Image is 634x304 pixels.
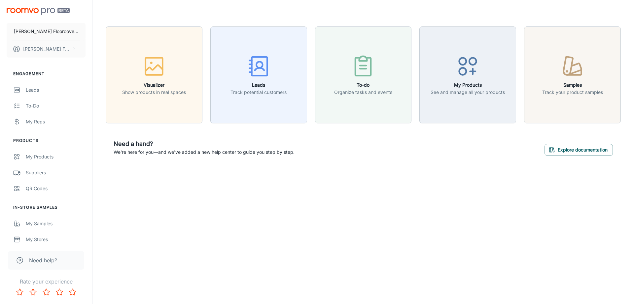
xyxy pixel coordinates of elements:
[26,86,86,94] div: Leads
[334,89,392,96] p: Organize tasks and events
[23,45,70,53] p: [PERSON_NAME] Floorcovering
[26,185,86,192] div: QR Codes
[315,71,412,78] a: To-doOrganize tasks and events
[122,81,186,89] h6: Visualizer
[542,81,603,89] h6: Samples
[524,26,621,123] button: SamplesTrack your product samples
[106,26,202,123] button: VisualizerShow products in real spaces
[7,40,86,58] button: [PERSON_NAME] Floorcovering
[26,169,86,176] div: Suppliers
[542,89,603,96] p: Track your product samples
[230,89,287,96] p: Track potential customers
[431,81,505,89] h6: My Products
[431,89,505,96] p: See and manage all your products
[230,81,287,89] h6: Leads
[524,71,621,78] a: SamplesTrack your product samples
[114,149,295,156] p: We're here for you—and we've added a new help center to guide you step by step.
[419,26,516,123] button: My ProductsSee and manage all your products
[545,146,613,152] a: Explore documentation
[114,139,295,149] h6: Need a hand?
[26,102,86,109] div: To-do
[545,144,613,156] button: Explore documentation
[210,71,307,78] a: LeadsTrack potential customers
[419,71,516,78] a: My ProductsSee and manage all your products
[7,23,86,40] button: [PERSON_NAME] Floorcovering
[26,118,86,125] div: My Reps
[26,153,86,160] div: My Products
[7,8,70,15] img: Roomvo PRO Beta
[315,26,412,123] button: To-doOrganize tasks and events
[122,89,186,96] p: Show products in real spaces
[334,81,392,89] h6: To-do
[14,28,78,35] p: [PERSON_NAME] Floorcovering
[210,26,307,123] button: LeadsTrack potential customers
